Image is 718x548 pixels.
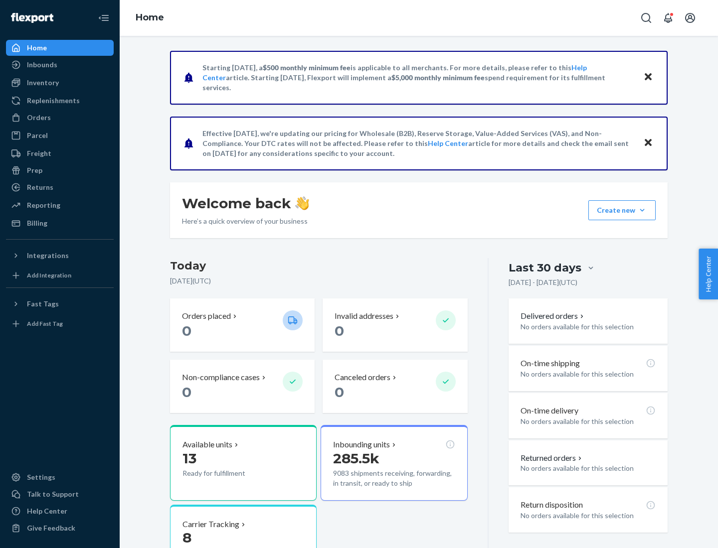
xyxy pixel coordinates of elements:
[521,511,656,521] p: No orders available for this selection
[27,251,69,261] div: Integrations
[27,96,80,106] div: Replenishments
[27,523,75,533] div: Give Feedback
[182,529,191,546] span: 8
[27,472,55,482] div: Settings
[27,165,42,175] div: Prep
[170,360,315,413] button: Non-compliance cases 0
[521,358,580,369] p: On-time shipping
[27,43,47,53] div: Home
[27,506,67,516] div: Help Center
[521,499,583,511] p: Return disposition
[658,8,678,28] button: Open notifications
[642,136,655,150] button: Close
[11,13,53,23] img: Flexport logo
[6,268,114,283] a: Add Integration
[335,372,390,383] p: Canceled orders
[182,216,309,226] p: Here’s a quick overview of your business
[521,416,656,426] p: No orders available for this selection
[588,200,656,220] button: Create new
[27,218,47,228] div: Billing
[202,63,634,93] p: Starting [DATE], a is applicable to all merchants. For more details, please refer to this article...
[323,360,467,413] button: Canceled orders 0
[636,8,656,28] button: Open Search Box
[333,439,390,450] p: Inbounding units
[27,148,51,158] div: Freight
[323,298,467,352] button: Invalid addresses 0
[27,299,59,309] div: Fast Tags
[182,322,191,339] span: 0
[699,249,718,299] button: Help Center
[428,139,468,147] a: Help Center
[295,196,309,210] img: hand-wave emoji
[335,384,344,401] span: 0
[182,519,239,530] p: Carrier Tracking
[321,425,467,501] button: Inbounding units285.5k9083 shipments receiving, forwarding, in transit, or ready to ship
[182,372,260,383] p: Non-compliance cases
[6,469,114,485] a: Settings
[6,179,114,195] a: Returns
[27,319,63,328] div: Add Fast Tag
[170,425,317,501] button: Available units13Ready for fulfillment
[27,113,51,123] div: Orders
[521,452,584,464] button: Returned orders
[6,128,114,143] a: Parcel
[170,298,315,352] button: Orders placed 0
[6,162,114,178] a: Prep
[6,316,114,332] a: Add Fast Tag
[136,12,164,23] a: Home
[27,200,60,210] div: Reporting
[94,8,114,28] button: Close Navigation
[6,215,114,231] a: Billing
[27,78,59,88] div: Inventory
[333,450,379,467] span: 285.5k
[182,450,196,467] span: 13
[6,503,114,519] a: Help Center
[6,110,114,126] a: Orders
[6,75,114,91] a: Inventory
[182,468,275,478] p: Ready for fulfillment
[521,322,656,332] p: No orders available for this selection
[6,197,114,213] a: Reporting
[509,260,581,275] div: Last 30 days
[333,468,455,488] p: 9083 shipments receiving, forwarding, in transit, or ready to ship
[6,40,114,56] a: Home
[521,369,656,379] p: No orders available for this selection
[182,310,231,322] p: Orders placed
[263,63,351,72] span: $500 monthly minimum fee
[202,129,634,158] p: Effective [DATE], we're updating our pricing for Wholesale (B2B), Reserve Storage, Value-Added Se...
[391,73,485,82] span: $5,000 monthly minimum fee
[170,258,468,274] h3: Today
[335,310,393,322] p: Invalid addresses
[680,8,700,28] button: Open account menu
[27,489,79,499] div: Talk to Support
[128,3,172,32] ol: breadcrumbs
[6,248,114,264] button: Integrations
[27,131,48,140] div: Parcel
[521,310,586,322] button: Delivered orders
[335,322,344,339] span: 0
[521,405,578,416] p: On-time delivery
[6,57,114,73] a: Inbounds
[6,145,114,161] a: Freight
[6,93,114,109] a: Replenishments
[509,277,577,287] p: [DATE] - [DATE] ( UTC )
[27,271,71,279] div: Add Integration
[27,60,57,70] div: Inbounds
[182,384,191,401] span: 0
[182,439,232,450] p: Available units
[170,276,468,286] p: [DATE] ( UTC )
[6,486,114,502] a: Talk to Support
[6,520,114,536] button: Give Feedback
[27,182,53,192] div: Returns
[6,296,114,312] button: Fast Tags
[521,463,656,473] p: No orders available for this selection
[642,70,655,85] button: Close
[182,194,309,212] h1: Welcome back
